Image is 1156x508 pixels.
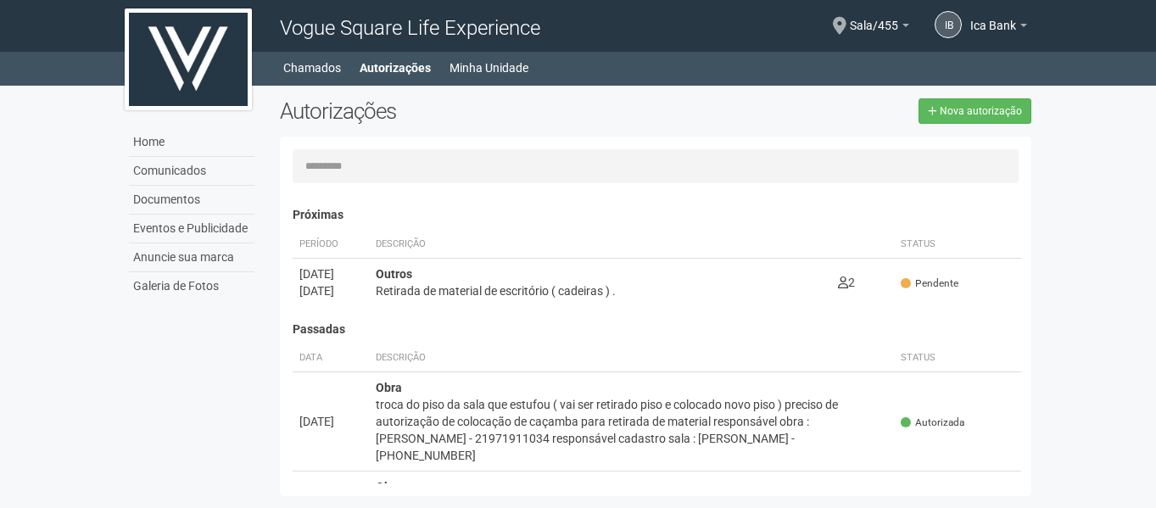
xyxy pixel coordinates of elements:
[299,265,362,282] div: [DATE]
[901,416,964,430] span: Autorizada
[894,231,1021,259] th: Status
[376,396,888,464] div: troca do piso da sala que estufou ( vai ser retirado piso e colocado novo piso ) preciso de autor...
[376,480,402,494] strong: Obra
[940,105,1022,117] span: Nova autorização
[850,21,909,35] a: Sala/455
[293,209,1022,221] h4: Próximas
[299,413,362,430] div: [DATE]
[850,3,898,32] span: Sala/455
[293,231,369,259] th: Período
[369,231,831,259] th: Descrição
[919,98,1031,124] a: Nova autorização
[129,243,254,272] a: Anuncie sua marca
[280,16,540,40] span: Vogue Square Life Experience
[935,11,962,38] a: IB
[293,323,1022,336] h4: Passadas
[369,344,895,372] th: Descrição
[360,56,431,80] a: Autorizações
[299,282,362,299] div: [DATE]
[129,186,254,215] a: Documentos
[376,282,824,299] div: Retirada de material de escritório ( cadeiras ) .
[283,56,341,80] a: Chamados
[376,381,402,394] strong: Obra
[129,128,254,157] a: Home
[129,157,254,186] a: Comunicados
[129,215,254,243] a: Eventos e Publicidade
[280,98,643,124] h2: Autorizações
[970,21,1027,35] a: Ica Bank
[376,267,412,281] strong: Outros
[838,276,855,289] span: 2
[125,8,252,110] img: logo.jpg
[450,56,528,80] a: Minha Unidade
[894,344,1021,372] th: Status
[901,276,958,291] span: Pendente
[129,272,254,300] a: Galeria de Fotos
[970,3,1016,32] span: Ica Bank
[293,344,369,372] th: Data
